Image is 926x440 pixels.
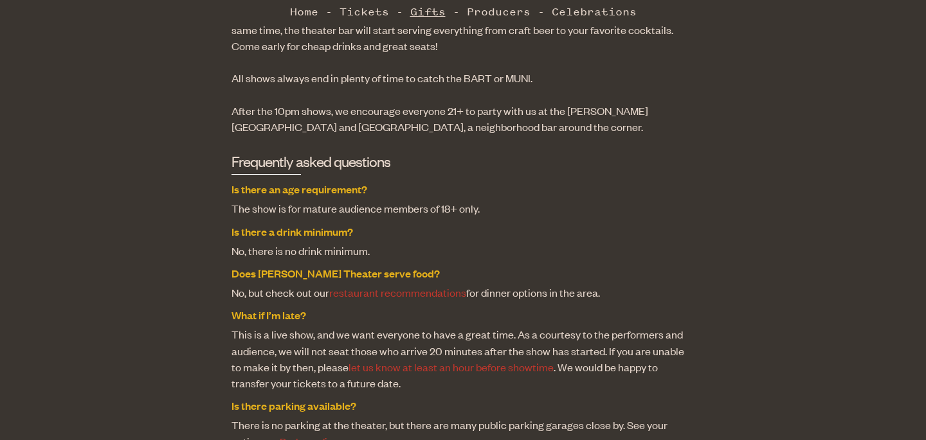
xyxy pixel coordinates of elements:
[232,307,694,323] dt: What if I’m late?
[232,243,694,259] dd: No, there is no drink minimum.
[232,181,694,197] dt: Is there an age requirement?
[232,398,694,414] dt: Is there parking available?
[232,285,694,301] dd: No, but check out our for dinner options in the area.
[329,285,466,299] a: restaurant recommendations
[232,265,694,281] dt: Does [PERSON_NAME] Theater serve food?
[232,70,694,86] p: All shows always end in plenty of time to catch the BART or MUNI.
[232,103,694,135] p: After the 10pm shows, we encourage everyone 21+ to party with us at the [PERSON_NAME][GEOGRAPHIC_...
[232,326,694,391] dd: This is a live show, and we want everyone to have a great time. As a courtesy to the performers a...
[232,151,301,175] h3: Frequently asked questions
[232,200,694,216] dd: The show is for mature audience members of 18+ only.
[232,224,694,240] dt: Is there a drink minimum?
[349,360,554,374] a: let us know at least an hour before showtime
[232,6,694,55] p: Please arrive at the theater, and check in with the box office starting an hour before the show. ...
